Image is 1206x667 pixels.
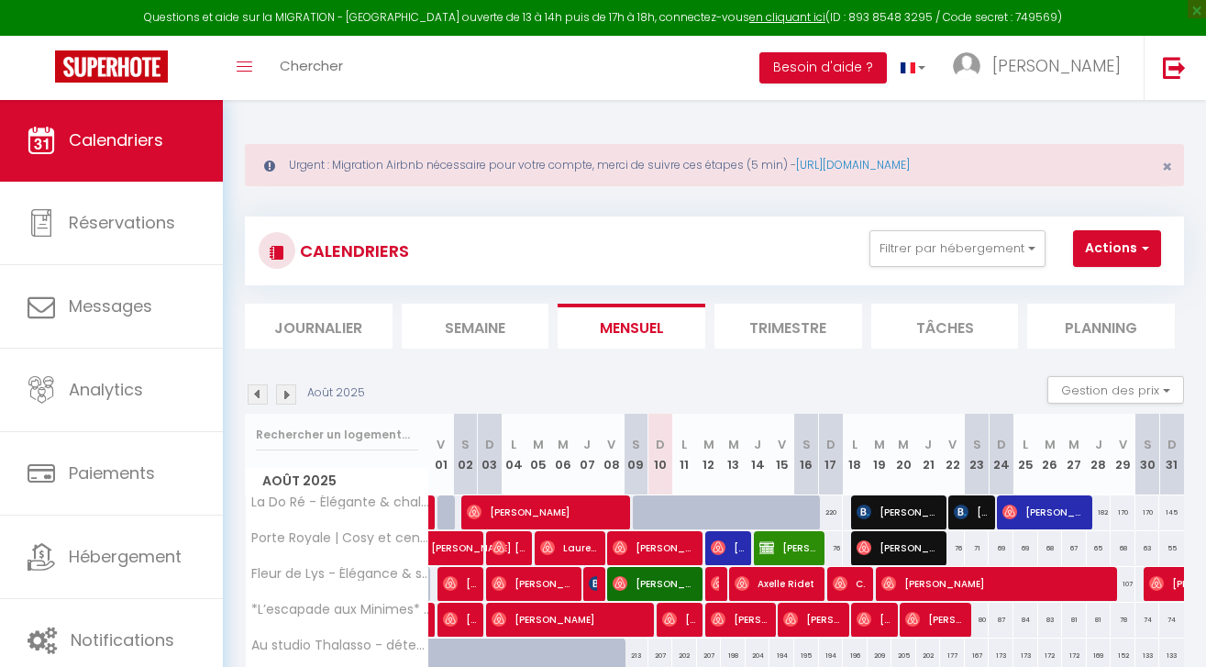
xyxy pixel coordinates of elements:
[492,602,648,637] span: [PERSON_NAME]
[721,414,746,495] th: 13
[656,436,665,453] abbr: D
[1111,603,1135,637] div: 78
[697,414,722,495] th: 12
[1111,414,1135,495] th: 29
[69,128,163,151] span: Calendriers
[857,530,939,565] span: [PERSON_NAME]
[874,436,885,453] abbr: M
[1087,531,1112,565] div: 65
[954,495,987,529] span: [PERSON_NAME]
[819,414,844,495] th: 17
[1159,495,1184,529] div: 145
[924,436,932,453] abbr: J
[1062,531,1087,565] div: 67
[826,436,835,453] abbr: D
[69,545,182,568] span: Hébergement
[511,436,516,453] abbr: L
[833,566,866,601] span: Clémence Desoeuvre
[249,495,432,509] span: La Do Ré - Élégante & chaleureuse maison à [GEOGRAPHIC_DATA]
[1111,495,1135,529] div: 170
[443,566,476,601] span: [PERSON_NAME]Abbé
[769,414,794,495] th: 15
[613,566,695,601] span: [PERSON_NAME]
[1002,495,1085,529] span: [PERSON_NAME]
[711,566,719,601] span: [PERSON_NAME]
[246,468,428,495] span: Août 2025
[526,414,551,495] th: 05
[307,384,365,402] p: Août 2025
[467,495,624,529] span: [PERSON_NAME]
[965,414,990,495] th: 23
[437,436,445,453] abbr: V
[940,531,965,565] div: 76
[599,414,624,495] th: 08
[55,50,168,83] img: Super Booking
[402,304,549,349] li: Semaine
[1038,414,1063,495] th: 26
[245,144,1184,186] div: Urgent : Migration Airbnb nécessaire pour votre compte, merci de suivre ces étapes (5 min) -
[575,414,600,495] th: 07
[533,436,544,453] abbr: M
[550,414,575,495] th: 06
[648,414,673,495] th: 10
[672,414,697,495] th: 11
[583,436,591,453] abbr: J
[778,436,786,453] abbr: V
[1038,603,1063,637] div: 83
[992,54,1121,77] span: [PERSON_NAME]
[607,436,615,453] abbr: V
[871,304,1019,349] li: Tâches
[754,436,761,453] abbr: J
[662,602,695,637] span: [PERSON_NAME]
[1087,603,1112,637] div: 81
[624,414,648,495] th: 09
[1027,304,1175,349] li: Planning
[796,157,910,172] a: [URL][DOMAIN_NAME]
[1095,436,1102,453] abbr: J
[485,436,494,453] abbr: D
[1163,56,1186,79] img: logout
[1119,436,1127,453] abbr: V
[540,530,598,565] span: Laure Lily
[794,414,819,495] th: 16
[1073,230,1161,267] button: Actions
[1045,436,1056,453] abbr: M
[869,230,1046,267] button: Filtrer par hébergement
[478,414,503,495] th: 03
[749,9,825,25] a: en cliquant ici
[1167,436,1177,453] abbr: D
[1159,603,1184,637] div: 74
[1062,414,1087,495] th: 27
[429,414,454,495] th: 01
[965,531,990,565] div: 71
[711,602,769,637] span: [PERSON_NAME]
[256,418,418,451] input: Rechercher un logement...
[728,436,739,453] abbr: M
[453,414,478,495] th: 02
[973,436,981,453] abbr: S
[295,230,409,272] h3: CALENDRIERS
[589,566,597,601] span: [PERSON_NAME]
[681,436,687,453] abbr: L
[1087,495,1112,529] div: 182
[613,530,695,565] span: [PERSON_NAME]
[245,304,393,349] li: Journalier
[759,530,817,565] span: [PERSON_NAME]
[502,414,526,495] th: 04
[1013,531,1038,565] div: 69
[69,295,152,317] span: Messages
[857,602,890,637] span: [PERSON_NAME]
[939,36,1144,100] a: ... [PERSON_NAME]
[558,436,569,453] abbr: M
[1135,414,1160,495] th: 30
[898,436,909,453] abbr: M
[1013,603,1038,637] div: 84
[948,436,957,453] abbr: V
[249,567,432,581] span: Fleur de Lys - Élégance & sérénité en centre-ville
[558,304,705,349] li: Mensuel
[940,414,965,495] th: 22
[1144,436,1152,453] abbr: S
[997,436,1006,453] abbr: D
[280,56,343,75] span: Chercher
[1111,567,1135,601] div: 107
